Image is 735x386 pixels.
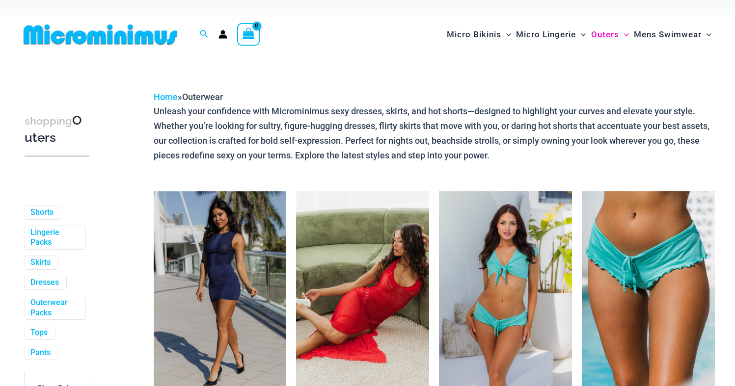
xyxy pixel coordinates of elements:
span: Menu Toggle [501,22,511,47]
a: View Shopping Cart, empty [237,23,260,46]
a: Micro BikinisMenu ToggleMenu Toggle [444,20,514,50]
a: OutersMenu ToggleMenu Toggle [589,20,631,50]
span: Mens Swimwear [634,22,702,47]
a: Dresses [30,278,59,288]
a: Skirts [30,257,51,268]
span: » [154,92,223,102]
span: Micro Bikinis [447,22,501,47]
a: Lingerie Packs [30,228,78,248]
span: Menu Toggle [619,22,629,47]
a: Micro LingerieMenu ToggleMenu Toggle [514,20,588,50]
a: Outerwear Packs [30,298,78,318]
span: Menu Toggle [576,22,586,47]
span: shopping [25,115,72,127]
span: Micro Lingerie [516,22,576,47]
a: Shorts [30,207,54,218]
a: Home [154,92,178,102]
span: Menu Toggle [702,22,711,47]
a: Mens SwimwearMenu ToggleMenu Toggle [631,20,714,50]
span: Outerwear [182,92,223,102]
nav: Site Navigation [443,18,715,51]
h3: Outers [25,112,89,146]
a: Pants [30,348,51,358]
a: Account icon link [218,30,227,39]
img: MM SHOP LOGO FLAT [20,24,181,46]
p: Unleash your confidence with Microminimus sexy dresses, skirts, and hot shorts—designed to highli... [154,104,715,162]
a: Tops [30,328,48,338]
a: Search icon link [200,28,209,41]
span: Outers [591,22,619,47]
